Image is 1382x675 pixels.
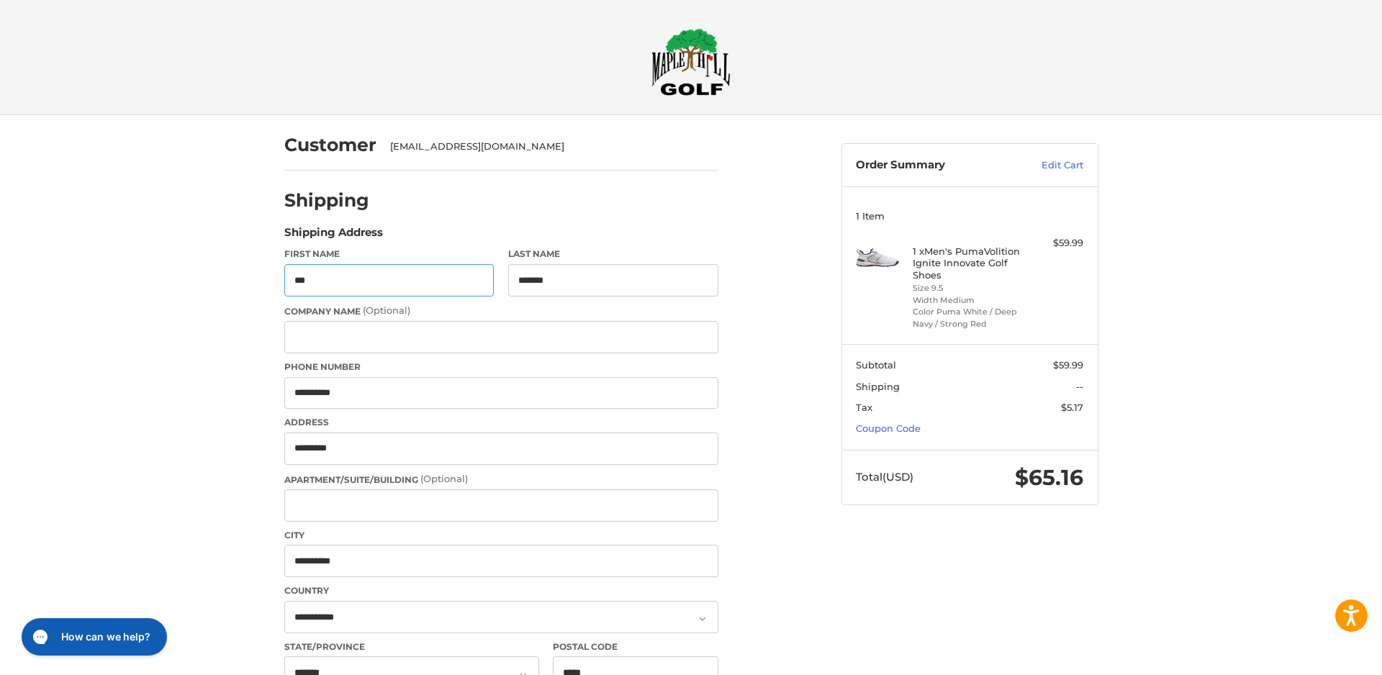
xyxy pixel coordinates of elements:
[284,529,718,542] label: City
[1061,402,1083,413] span: $5.17
[1026,236,1083,250] div: $59.99
[856,359,896,371] span: Subtotal
[284,472,718,486] label: Apartment/Suite/Building
[284,640,539,653] label: State/Province
[420,473,468,484] small: (Optional)
[913,245,1023,281] h4: 1 x Men's PumaVolition Ignite Innovate Golf Shoes
[1011,158,1083,173] a: Edit Cart
[856,210,1083,222] h3: 1 Item
[284,416,718,429] label: Address
[913,306,1023,330] li: Color Puma White / Deep Navy / Strong Red
[856,470,913,484] span: Total (USD)
[508,248,718,261] label: Last Name
[856,402,872,413] span: Tax
[14,613,174,661] iframe: Gorgias live chat messenger
[913,294,1023,307] li: Width Medium
[913,282,1023,294] li: Size 9.5
[284,134,376,156] h2: Customer
[363,304,410,316] small: (Optional)
[284,248,494,261] label: First Name
[284,225,383,248] legend: Shipping Address
[553,640,718,653] label: Postal Code
[856,158,1011,173] h3: Order Summary
[651,28,731,96] img: Maple Hill Golf
[284,304,718,318] label: Company Name
[1015,464,1083,491] span: $65.16
[856,381,900,392] span: Shipping
[390,140,704,154] div: [EMAIL_ADDRESS][DOMAIN_NAME]
[1076,381,1083,392] span: --
[284,361,718,373] label: Phone Number
[1053,359,1083,371] span: $59.99
[856,422,921,434] a: Coupon Code
[284,584,718,597] label: Country
[284,189,369,212] h2: Shipping
[1263,636,1382,675] iframe: Google Customer Reviews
